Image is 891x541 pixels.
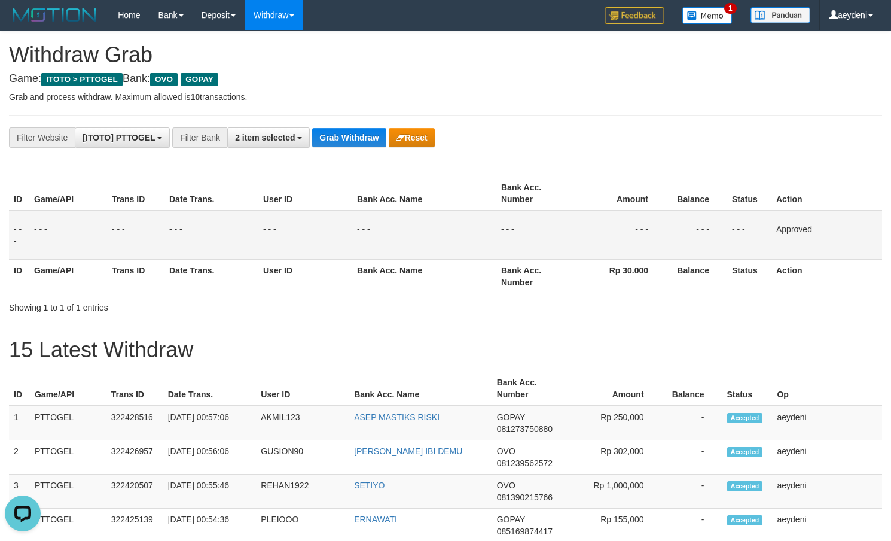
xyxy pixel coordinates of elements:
[227,127,310,148] button: 2 item selected
[256,372,349,406] th: User ID
[29,211,107,260] td: - - -
[9,372,30,406] th: ID
[497,424,553,434] span: Copy 081273750880 to clipboard
[574,259,666,293] th: Rp 30.000
[772,440,882,475] td: aeydeni
[497,481,515,490] span: OVO
[771,177,882,211] th: Action
[666,177,727,211] th: Balance
[574,177,666,211] th: Amount
[727,481,763,491] span: Accepted
[106,406,163,440] td: 322428516
[682,7,733,24] img: Button%20Memo.svg
[354,446,462,456] a: [PERSON_NAME] IBI DEMU
[75,127,170,148] button: [ITOTO] PTTOGEL
[496,259,574,293] th: Bank Acc. Number
[605,7,664,24] img: Feedback.jpg
[727,259,771,293] th: Status
[29,177,107,211] th: Game/API
[258,211,352,260] td: - - -
[666,259,727,293] th: Balance
[570,475,662,509] td: Rp 1,000,000
[106,372,163,406] th: Trans ID
[662,372,722,406] th: Balance
[570,372,662,406] th: Amount
[497,493,553,502] span: Copy 081390215766 to clipboard
[352,177,496,211] th: Bank Acc. Name
[662,406,722,440] td: -
[107,259,164,293] th: Trans ID
[164,259,258,293] th: Date Trans.
[150,73,178,86] span: OVO
[5,5,41,41] button: Open LiveChat chat widget
[163,440,257,475] td: [DATE] 00:56:06
[83,133,155,142] span: [ITOTO] PTTOGEL
[9,6,100,24] img: MOTION_logo.png
[727,447,763,457] span: Accepted
[30,440,106,475] td: PTTOGEL
[9,211,29,260] td: - - -
[256,406,349,440] td: AKMIL123
[181,73,218,86] span: GOPAY
[389,128,435,147] button: Reset
[9,43,882,67] h1: Withdraw Grab
[41,73,123,86] span: ITOTO > PTTOGEL
[30,372,106,406] th: Game/API
[662,475,722,509] td: -
[107,177,164,211] th: Trans ID
[258,259,352,293] th: User ID
[235,133,295,142] span: 2 item selected
[662,440,722,475] td: -
[9,177,29,211] th: ID
[9,91,882,103] p: Grab and process withdraw. Maximum allowed is transactions.
[30,475,106,509] td: PTTOGEL
[574,211,666,260] td: - - -
[722,372,773,406] th: Status
[30,406,106,440] td: PTTOGEL
[570,440,662,475] td: Rp 302,000
[164,211,258,260] td: - - -
[256,475,349,509] td: REHAN1922
[352,259,496,293] th: Bank Acc. Name
[727,177,771,211] th: Status
[497,446,515,456] span: OVO
[164,177,258,211] th: Date Trans.
[163,475,257,509] td: [DATE] 00:55:46
[497,515,525,524] span: GOPAY
[727,211,771,260] td: - - -
[312,128,386,147] button: Grab Withdraw
[724,3,737,14] span: 1
[106,440,163,475] td: 322426957
[771,259,882,293] th: Action
[497,527,553,536] span: Copy 085169874417 to clipboard
[496,211,574,260] td: - - -
[570,406,662,440] td: Rp 250,000
[9,73,882,85] h4: Game: Bank:
[772,406,882,440] td: aeydeni
[492,372,570,406] th: Bank Acc. Number
[727,515,763,525] span: Accepted
[256,440,349,475] td: GUSION90
[772,372,882,406] th: Op
[349,372,492,406] th: Bank Acc. Name
[163,406,257,440] td: [DATE] 00:57:06
[9,259,29,293] th: ID
[9,406,30,440] td: 1
[496,177,574,211] th: Bank Acc. Number
[354,515,397,524] a: ERNAWATI
[666,211,727,260] td: - - -
[172,127,227,148] div: Filter Bank
[190,92,200,102] strong: 10
[9,475,30,509] td: 3
[771,211,882,260] td: Approved
[497,458,553,468] span: Copy 081239562572 to clipboard
[497,412,525,422] span: GOPAY
[29,259,107,293] th: Game/API
[9,127,75,148] div: Filter Website
[727,413,763,423] span: Accepted
[258,177,352,211] th: User ID
[163,372,257,406] th: Date Trans.
[772,475,882,509] td: aeydeni
[354,412,440,422] a: ASEP MASTIKS RISKI
[354,481,385,490] a: SETIYO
